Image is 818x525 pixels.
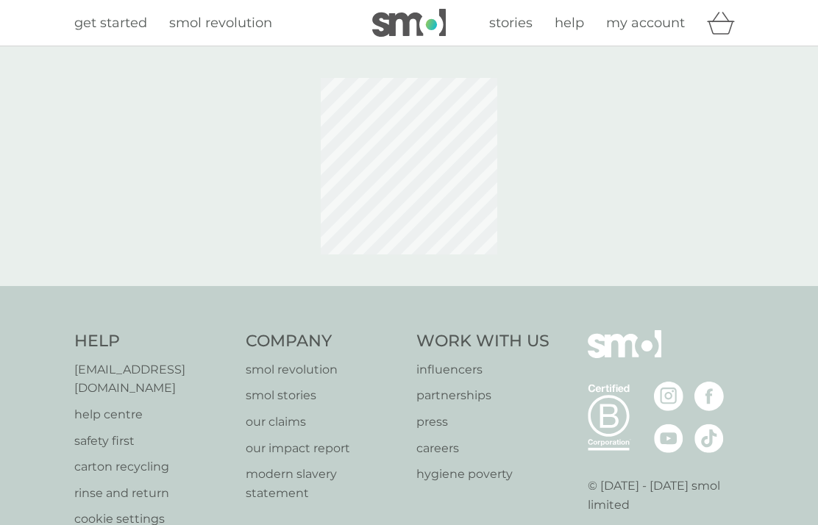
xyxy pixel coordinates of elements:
[246,330,402,353] h4: Company
[588,476,744,514] p: © [DATE] - [DATE] smol limited
[74,360,231,398] a: [EMAIL_ADDRESS][DOMAIN_NAME]
[246,386,402,405] a: smol stories
[74,405,231,424] a: help centre
[246,413,402,432] a: our claims
[654,424,683,453] img: visit the smol Youtube page
[169,15,272,31] span: smol revolution
[246,439,402,458] a: our impact report
[489,15,533,31] span: stories
[74,15,147,31] span: get started
[654,382,683,411] img: visit the smol Instagram page
[416,360,550,379] a: influencers
[694,382,724,411] img: visit the smol Facebook page
[588,330,661,380] img: smol
[416,413,550,432] a: press
[246,360,402,379] a: smol revolution
[74,457,231,476] a: carton recycling
[555,15,584,31] span: help
[74,484,231,503] a: rinse and return
[416,330,550,353] h4: Work With Us
[694,424,724,453] img: visit the smol Tiktok page
[246,465,402,502] a: modern slavery statement
[416,465,550,484] a: hygiene poverty
[372,9,446,37] img: smol
[489,12,533,34] a: stories
[74,330,231,353] h4: Help
[416,386,550,405] a: partnerships
[169,12,272,34] a: smol revolution
[74,12,147,34] a: get started
[707,8,744,37] div: basket
[606,15,685,31] span: my account
[74,432,231,451] a: safety first
[606,12,685,34] a: my account
[555,12,584,34] a: help
[416,439,550,458] a: careers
